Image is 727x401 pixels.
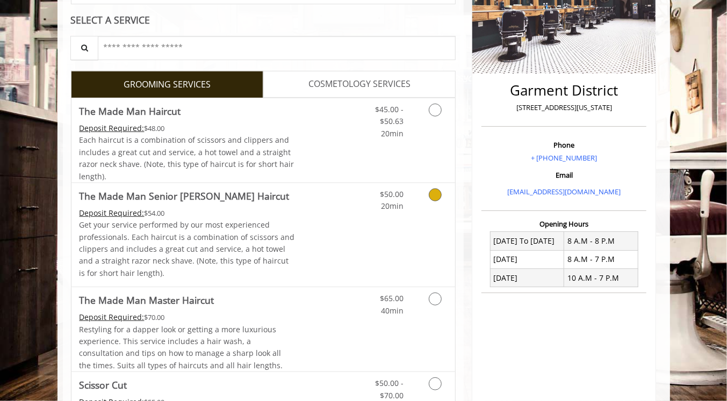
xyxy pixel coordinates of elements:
[80,208,145,218] span: This service needs some Advance to be paid before we block your appointment
[481,220,646,228] h3: Opening Hours
[80,293,214,308] b: The Made Man Master Haircut
[381,305,404,316] span: 40min
[490,269,564,287] td: [DATE]
[375,378,404,400] span: $50.00 - $70.00
[80,122,296,134] div: $48.00
[80,135,294,181] span: Each haircut is a combination of scissors and clippers and includes a great cut and service, a ho...
[308,77,411,91] span: COSMETOLOGY SERVICES
[80,377,127,392] b: Scissor Cut
[484,141,644,149] h3: Phone
[124,78,211,92] span: GROOMING SERVICES
[381,128,404,138] span: 20min
[70,36,98,60] button: Service Search
[80,219,296,279] p: Get your service performed by our most experienced professionals. Each haircut is a combination o...
[490,232,564,250] td: [DATE] To [DATE]
[531,153,597,163] a: + [PHONE_NUMBER]
[484,171,644,179] h3: Email
[564,269,638,287] td: 10 A.M - 7 P.M
[484,83,644,98] h2: Garment District
[80,207,296,219] div: $54.00
[381,201,404,211] span: 20min
[564,232,638,250] td: 8 A.M - 8 P.M
[80,324,283,370] span: Restyling for a dapper look or getting a more luxurious experience. This service includes a hair ...
[80,123,145,133] span: This service needs some Advance to be paid before we block your appointment
[375,104,404,126] span: $45.00 - $50.63
[80,312,145,322] span: This service needs some Advance to be paid before we block your appointment
[484,102,644,113] p: [STREET_ADDRESS][US_STATE]
[80,311,296,323] div: $70.00
[80,188,290,203] b: The Made Man Senior [PERSON_NAME] Haircut
[380,293,404,303] span: $65.00
[71,15,456,25] div: SELECT A SERVICE
[80,104,181,119] b: The Made Man Haircut
[564,250,638,268] td: 8 A.M - 7 P.M
[490,250,564,268] td: [DATE]
[507,187,621,196] a: [EMAIL_ADDRESS][DOMAIN_NAME]
[380,189,404,199] span: $50.00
